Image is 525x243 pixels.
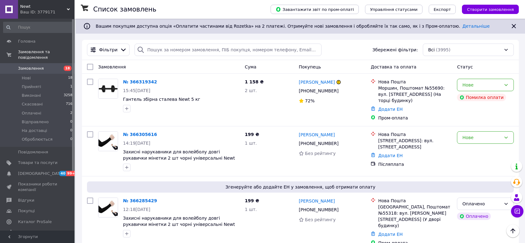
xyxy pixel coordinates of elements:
[93,6,156,13] h1: Список замовлень
[64,66,71,71] span: 18
[305,98,315,103] span: 72%
[378,161,452,167] div: Післяплата
[271,5,359,14] button: Завантажити звіт по пром-оплаті
[98,131,118,151] a: Фото товару
[463,24,490,29] a: Детальніше
[18,160,57,166] span: Товари та послуги
[66,171,76,176] span: 99+
[70,119,72,125] span: 0
[245,64,256,69] span: Cума
[18,208,35,214] span: Покупці
[378,131,452,138] div: Нова Пошта
[22,110,41,116] span: Оплачені
[18,49,75,60] span: Замовлення та повідомлення
[429,5,456,14] button: Експорт
[370,7,418,12] span: Управління статусами
[18,230,39,235] span: Аналітика
[135,44,322,56] input: Пошук за номером замовлення, ПІБ покупця, номером телефону, Email, номером накладної
[245,198,259,203] span: 199 ₴
[457,213,491,220] div: Оплачено
[18,149,48,155] span: Повідомлення
[378,107,403,112] a: Додати ЕН
[96,24,490,29] span: Вашим покупцям доступна опція «Оплатити частинами від Rozetka» на 2 платежі. Отримуйте нові замов...
[70,137,72,142] span: 0
[436,47,450,52] span: (3995)
[378,204,452,229] div: [GEOGRAPHIC_DATA], Поштомат №55318: вул. [PERSON_NAME][STREET_ADDRESS] (У дворі будинку)
[18,171,64,176] span: [DEMOGRAPHIC_DATA]
[22,84,41,90] span: Прийняті
[66,101,72,107] span: 716
[18,198,34,203] span: Відгуки
[462,134,501,141] div: Нове
[123,79,157,84] a: № 366319342
[20,9,75,15] div: Ваш ID: 3779171
[22,128,47,133] span: На доставці
[276,7,354,12] span: Завантажити звіт по пром-оплаті
[22,137,52,142] span: Оброблюється
[20,4,67,9] span: Newt
[245,79,264,84] span: 1 158 ₴
[378,232,403,237] a: Додати ЕН
[18,181,57,193] span: Показники роботи компанії
[245,141,257,146] span: 1 шт.
[123,216,235,233] a: Захисні нарукавники для волейболу довгі рукавички мінетки 2 шт чорні універсальні Newt Hand Prote...
[245,88,257,93] span: 2 шт.
[98,79,118,98] img: Фото товару
[123,141,150,146] span: 14:19[DATE]
[68,75,72,81] span: 18
[70,128,72,133] span: 0
[22,119,49,125] span: Відправлено
[371,64,416,69] span: Доставка та оплата
[428,47,435,53] span: Всі
[299,132,335,138] a: [PERSON_NAME]
[59,171,66,176] span: 40
[98,64,126,69] span: Замовлення
[99,47,117,53] span: Фільтри
[305,217,336,222] span: Без рейтингу
[123,132,157,137] a: № 366305616
[298,139,340,148] div: [PHONE_NUMBER]
[378,153,403,158] a: Додати ЕН
[245,132,259,137] span: 199 ₴
[98,198,118,217] a: Фото товару
[18,219,52,225] span: Каталог ProSale
[462,200,501,207] div: Оплачено
[245,207,257,212] span: 1 шт.
[462,5,519,14] button: Створити замовлення
[298,86,340,95] div: [PHONE_NUMBER]
[378,79,452,85] div: Нова Пошта
[18,39,35,44] span: Головна
[18,66,44,71] span: Замовлення
[123,149,235,167] a: Захисні нарукавники для волейболу довгі рукавички мінетки 2 шт чорні універсальні Newt Hand Prote...
[3,22,73,33] input: Пошук
[372,47,418,53] span: Збережені фільтри:
[299,79,335,85] a: [PERSON_NAME]
[462,82,501,88] div: Нове
[22,93,41,98] span: Виконані
[70,110,72,116] span: 2
[98,79,118,99] a: Фото товару
[70,84,72,90] span: 1
[378,198,452,204] div: Нова Пошта
[299,198,335,204] a: [PERSON_NAME]
[434,7,451,12] span: Експорт
[457,64,473,69] span: Статус
[123,198,157,203] a: № 366285429
[305,151,336,156] span: Без рейтингу
[98,132,118,151] img: Фото товару
[64,93,72,98] span: 3258
[22,75,31,81] span: Нові
[506,224,519,237] button: Наверх
[123,97,200,102] a: Гантель збірна сталева Newt 5 кг
[511,205,523,217] button: Чат з покупцем
[123,207,150,212] span: 12:18[DATE]
[457,94,506,101] div: Помилка оплати
[98,198,118,217] img: Фото товару
[298,205,340,214] div: [PHONE_NUMBER]
[467,7,514,12] span: Створити замовлення
[365,5,422,14] button: Управління статусами
[299,64,321,69] span: Покупець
